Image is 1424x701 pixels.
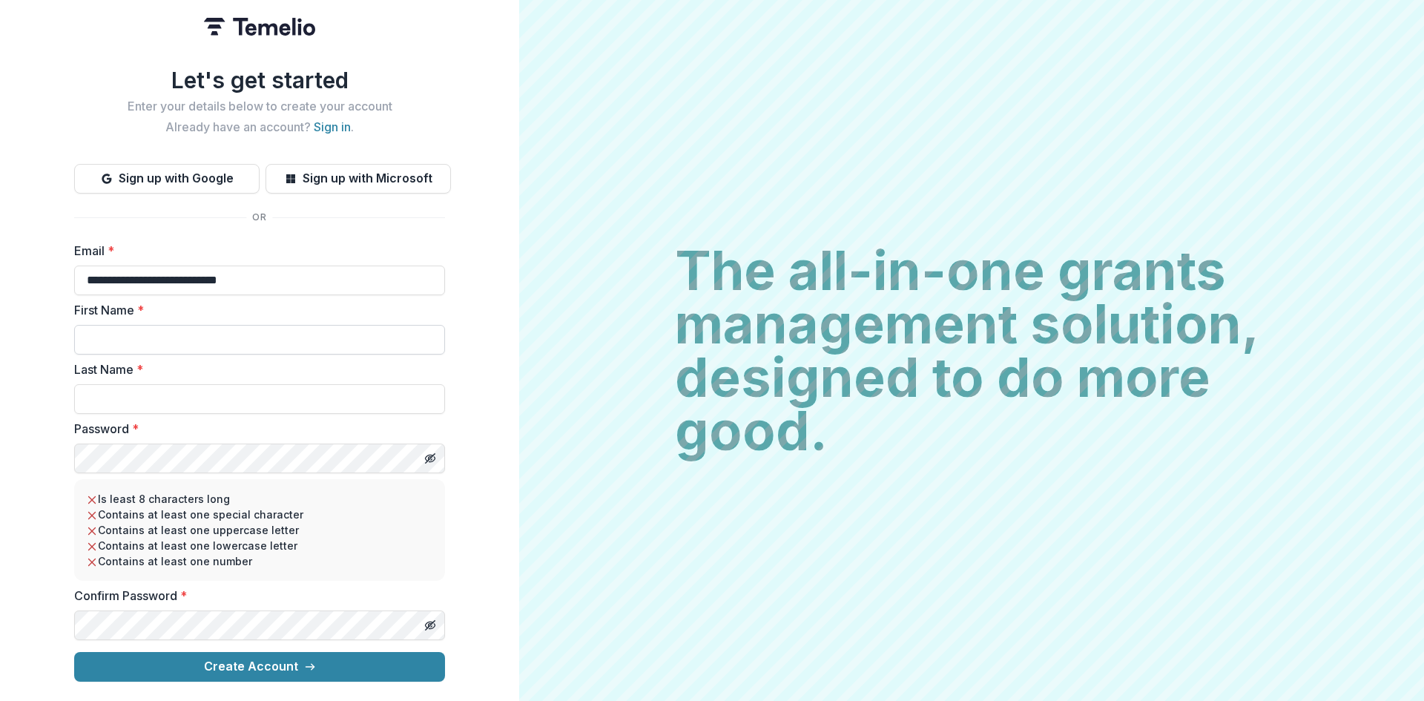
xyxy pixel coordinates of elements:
[418,447,442,470] button: Toggle password visibility
[74,120,445,134] h2: Already have an account? .
[74,242,436,260] label: Email
[314,119,351,134] a: Sign in
[86,507,433,522] li: Contains at least one special character
[74,164,260,194] button: Sign up with Google
[86,491,433,507] li: Is least 8 characters long
[74,361,436,378] label: Last Name
[74,652,445,682] button: Create Account
[266,164,451,194] button: Sign up with Microsoft
[418,613,442,637] button: Toggle password visibility
[74,587,436,605] label: Confirm Password
[86,522,433,538] li: Contains at least one uppercase letter
[204,18,315,36] img: Temelio
[74,420,436,438] label: Password
[74,67,445,93] h1: Let's get started
[74,99,445,113] h2: Enter your details below to create your account
[86,553,433,569] li: Contains at least one number
[86,538,433,553] li: Contains at least one lowercase letter
[74,301,436,319] label: First Name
